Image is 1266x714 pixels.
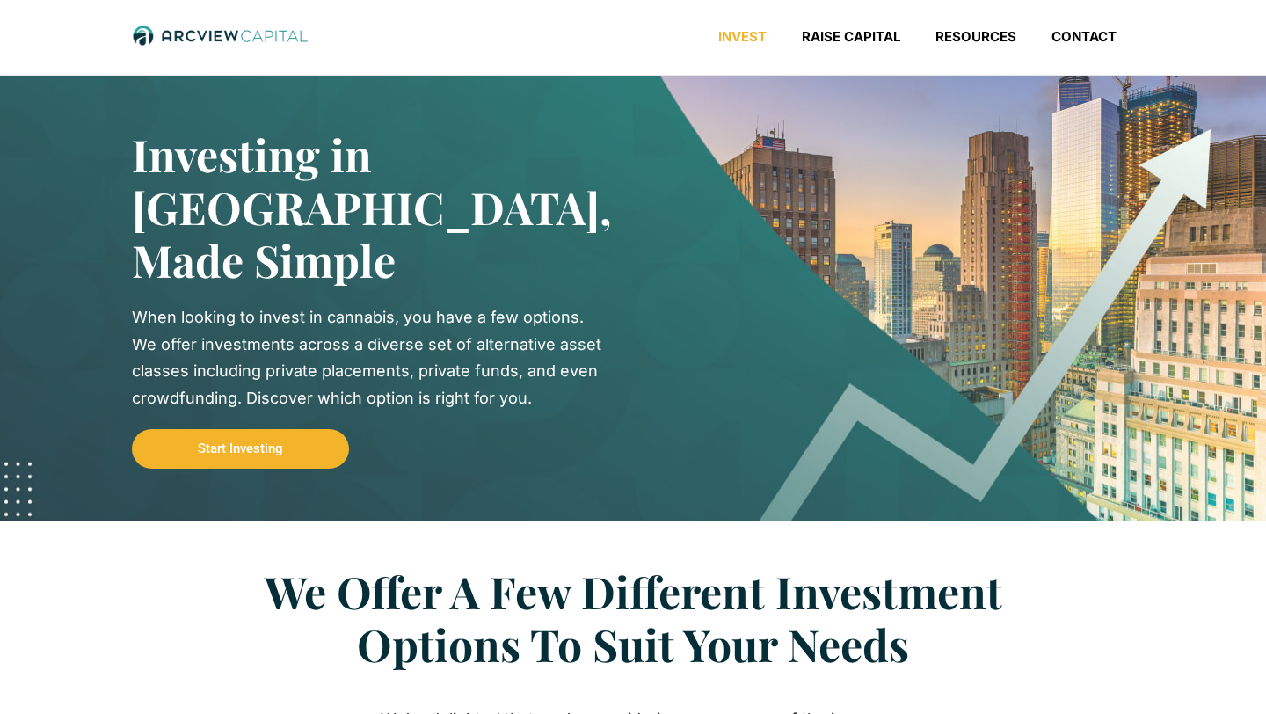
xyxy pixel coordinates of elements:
[132,128,580,287] h2: Investing in [GEOGRAPHIC_DATA], Made Simple
[918,28,1034,46] a: Resources
[701,28,784,46] a: Invest
[784,28,918,46] a: Raise Capital
[1034,28,1134,46] a: Contact
[132,304,607,412] div: When looking to invest in cannabis, you have a few options. We offer investments across a diverse...
[202,565,1064,671] h2: We Offer A Few Different Investment Options To Suit Your Needs
[198,442,283,455] span: Start Investing
[132,429,349,469] a: Start Investing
